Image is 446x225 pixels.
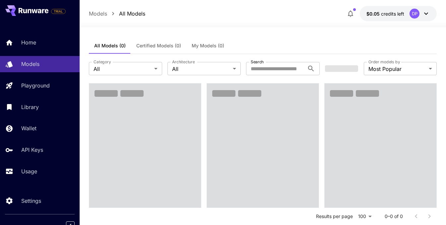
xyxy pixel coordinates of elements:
p: API Keys [21,146,43,154]
button: $0.0474DP [360,6,437,21]
p: Models [21,60,39,68]
span: credits left [381,11,404,17]
span: My Models (0) [192,43,224,49]
label: Search [251,59,264,65]
div: $0.0474 [366,10,404,17]
a: All Models [119,10,145,18]
span: Certified Models (0) [136,43,181,49]
p: Usage [21,167,37,175]
span: All [94,65,152,73]
span: All [172,65,230,73]
span: All Models (0) [94,43,126,49]
div: 100 [355,211,374,221]
p: Results per page [316,213,353,220]
label: Architecture [172,59,195,65]
p: Library [21,103,39,111]
p: Home [21,38,36,46]
span: $0.05 [366,11,381,17]
p: Settings [21,197,41,205]
nav: breadcrumb [89,10,145,18]
p: Wallet [21,124,36,132]
p: 0–0 of 0 [385,213,403,220]
a: Models [89,10,107,18]
span: Most Popular [368,65,426,73]
p: Playground [21,82,50,89]
span: Add your payment card to enable full platform functionality. [51,7,66,15]
label: Order models by [368,59,400,65]
div: DP [410,9,419,19]
label: Category [94,59,111,65]
span: TRIAL [51,9,65,14]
